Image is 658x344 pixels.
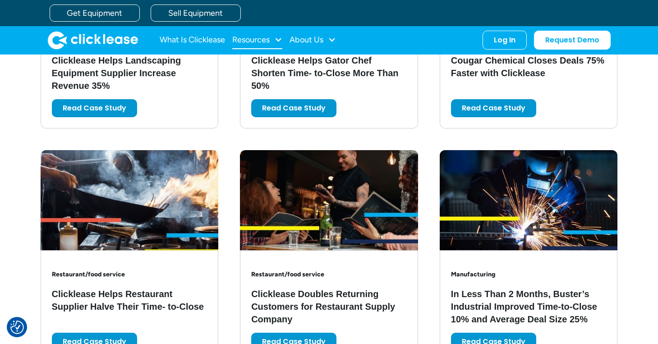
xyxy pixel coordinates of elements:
a: Sell Equipment [151,5,241,22]
div: About Us [290,31,336,49]
h3: Manufacturing [451,271,607,279]
h3: Clicklease Doubles Returning Customers for Restaurant Supply Company [251,288,407,326]
a: Read Case Study [52,99,137,117]
img: Revisit consent button [10,321,24,334]
h3: Restaurant/food service [251,271,407,279]
a: Read Case Study [251,99,336,117]
a: Get Equipment [50,5,140,22]
h3: Clicklease Helps Restaurant Supplier Halve Their Time- to-Close [52,288,207,313]
h3: In Less Than 2 Months, Buster’s Industrial Improved Time-to-Close 10% and Average Deal Size 25% [451,288,607,326]
div: Log In [494,36,515,45]
h3: Cougar Chemical Closes Deals 75% Faster with Clicklease [451,54,607,79]
img: Clicklease logo [48,31,138,49]
div: Resources [232,31,282,49]
button: Consent Preferences [10,321,24,334]
a: home [48,31,138,49]
h3: Clicklease Helps Gator Chef Shorten Time- to-Close More Than 50% [251,54,407,92]
a: Request Demo [534,31,611,50]
h3: Restaurant/food service [52,271,207,279]
h3: Clicklease Helps Landscaping Equipment Supplier Increase Revenue 35% [52,54,207,92]
a: What Is Clicklease [160,31,225,49]
a: Read Case Study [451,99,536,117]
